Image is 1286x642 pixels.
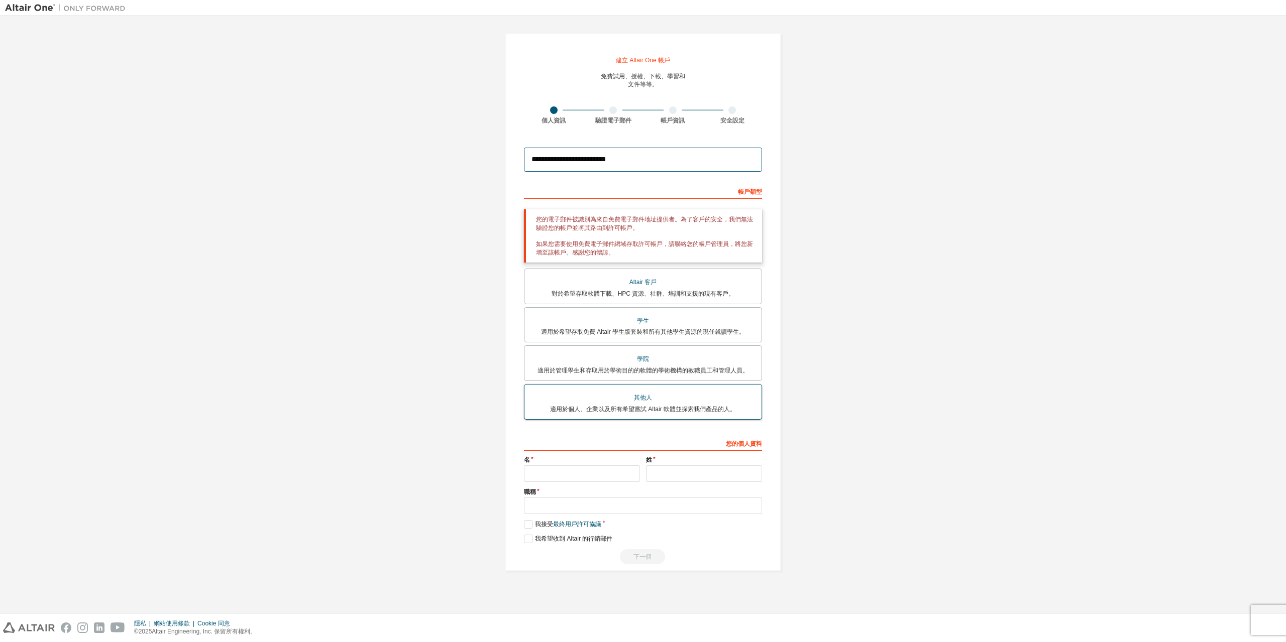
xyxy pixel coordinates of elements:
[535,521,553,528] font: 我接受
[601,73,685,80] font: 免費試用、授權、下載、學習和
[628,81,658,88] font: 文件等等。
[134,620,146,627] font: 隱私
[524,456,530,463] font: 名
[154,620,190,627] font: 網站使用條款
[61,622,71,633] img: facebook.svg
[197,620,230,627] font: Cookie 同意
[637,355,649,362] font: 學院
[646,456,652,463] font: 姓
[111,622,125,633] img: youtube.svg
[595,117,631,124] font: 驗證電子郵件
[536,216,753,231] font: 您的電子郵件被識別為來自免費電子郵件地址提供者。為了客戶的安全，我們無法驗證您的帳戶並將其路由到許可帳戶。
[3,622,55,633] img: altair_logo.svg
[720,117,744,124] font: 安全設定
[77,622,88,633] img: instagram.svg
[541,328,745,335] font: 適用於希望存取免費 Altair 學生版套裝和所有其他學生資源的現任就讀學生。
[536,240,753,255] font: 如果您需要使用免費電子郵件網域存取許可帳戶，請聯絡您的帳戶管理員，將您新增至該帳戶。感謝您的體諒。
[94,622,104,633] img: linkedin.svg
[726,440,762,447] font: 您的個人資料
[535,535,612,542] font: 我希望收到 Altair 的行銷郵件
[538,367,748,374] font: 適用於管理學生和存取用於學術目的的軟體的學術機構的教職員工和管理人員。
[524,488,536,495] font: 職稱
[542,117,566,124] font: 個人資訊
[139,628,152,635] font: 2025
[134,628,139,635] font: ©
[629,279,657,286] font: Altair 客戶
[553,521,601,528] font: 最終用戶許可協議
[738,188,762,195] font: 帳戶類型
[550,406,736,413] font: 適用於個人、企業以及所有希望嘗試 Altair 軟體並探索我們產品的人。
[661,117,685,124] font: 帳戶資訊
[152,628,256,635] font: Altair Engineering, Inc. 保留所有權利。
[634,394,652,401] font: 其他人
[616,57,670,64] font: 建立 Altair One 帳戶
[524,549,762,564] div: Fix issues to continue
[637,317,649,324] font: 學生
[5,3,131,13] img: 牽牛星一號
[552,290,735,297] font: 對於希望存取軟體下載、HPC 資源、社群、培訓和支援的現有客戶。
